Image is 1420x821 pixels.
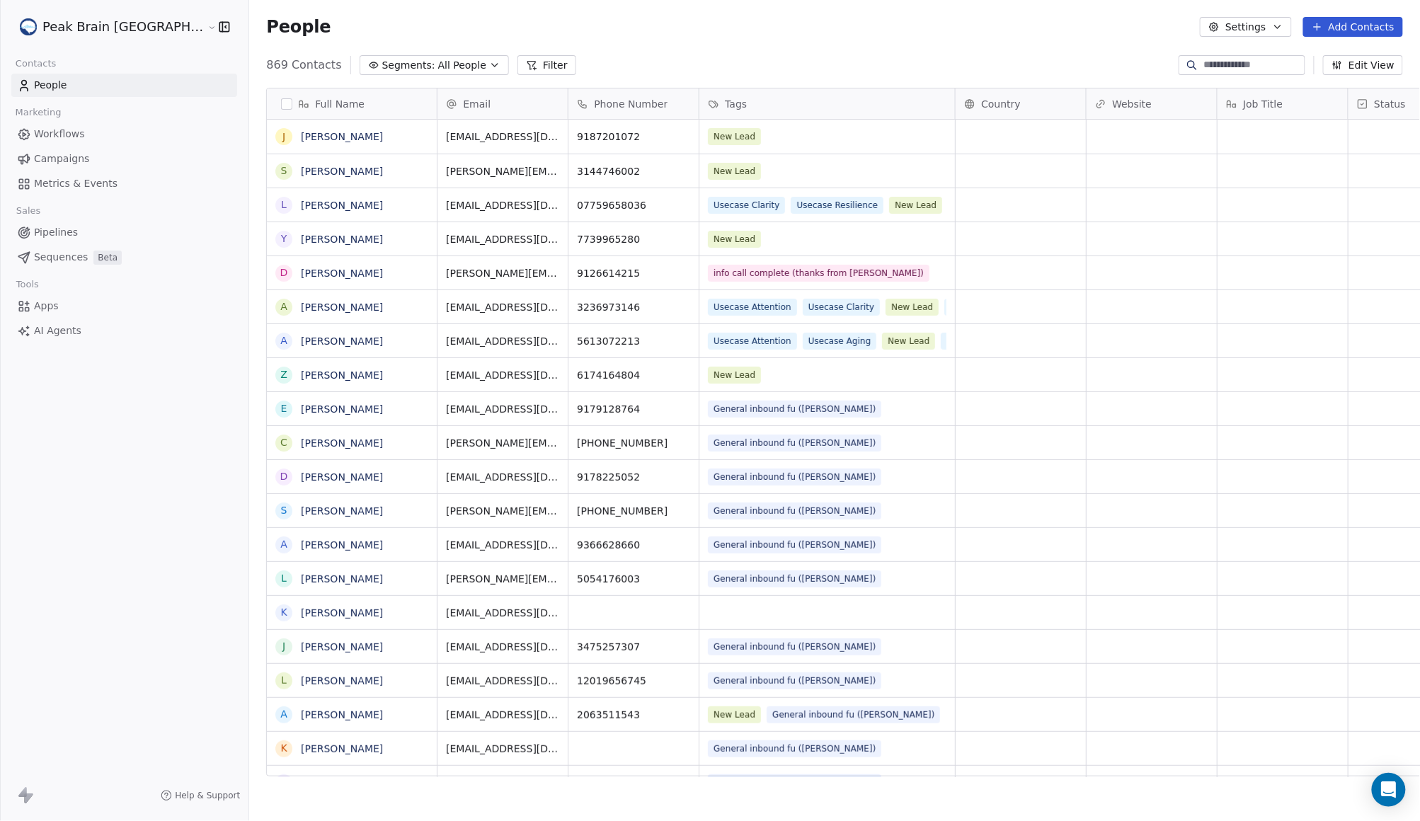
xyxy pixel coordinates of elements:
span: Full Name [315,97,365,111]
div: Open Intercom Messenger [1372,773,1406,807]
span: Segments: [382,58,435,73]
div: E [281,401,287,416]
div: Job Title [1218,88,1348,119]
span: Job Title [1243,97,1283,111]
span: [PERSON_NAME][EMAIL_ADDRESS][PERSON_NAME][DOMAIN_NAME] [446,504,559,518]
span: 7739965280 [577,232,690,246]
div: Country [956,88,1086,119]
span: People [34,78,67,93]
button: Filter [517,55,576,75]
span: Sequences [34,250,88,265]
div: A [281,333,288,348]
span: Usecase Attention [708,299,797,316]
span: Tags [725,97,747,111]
span: Usecase Resilience [791,197,884,214]
div: J [282,130,285,144]
div: A [281,537,288,552]
a: Help & Support [161,790,240,801]
span: Help & Support [175,790,240,801]
span: 9178225052 [577,470,690,484]
span: Website [1112,97,1152,111]
div: Y [281,231,287,246]
span: [EMAIL_ADDRESS][DOMAIN_NAME] [446,130,559,144]
span: 3475257307 [577,640,690,654]
div: K [281,741,287,756]
span: General inbound fu ([PERSON_NAME]) [708,401,881,418]
span: Contacts [9,53,62,74]
span: [PERSON_NAME][EMAIL_ADDRESS][DOMAIN_NAME] [446,164,559,178]
span: Usecase Clarity [708,197,785,214]
span: Marketing [9,102,67,123]
span: 3144746002 [577,164,690,178]
span: [EMAIL_ADDRESS][DOMAIN_NAME] [446,708,559,722]
a: AI Agents [11,319,237,343]
span: New Lead [708,128,761,145]
span: Campaigns [34,151,89,166]
span: Peak Brain [GEOGRAPHIC_DATA] [42,18,204,36]
div: V [281,775,288,790]
span: General inbound fu ([PERSON_NAME]) [708,774,881,791]
button: Add Contacts [1303,17,1403,37]
span: [EMAIL_ADDRESS][DOMAIN_NAME] [446,368,559,382]
a: Campaigns [11,147,237,171]
div: C [281,435,288,450]
a: [PERSON_NAME] [301,369,383,381]
span: Usecase Clarity [803,299,880,316]
a: [PERSON_NAME] [301,335,383,347]
a: [PERSON_NAME] [301,607,383,619]
span: AI Agents [34,323,81,338]
a: SequencesBeta [11,246,237,269]
span: 869 Contacts [266,57,341,74]
a: [PERSON_NAME] [301,777,383,788]
a: Pipelines [11,221,237,244]
div: L [282,673,287,688]
a: [PERSON_NAME] [301,471,383,483]
span: 9703715506 [577,776,690,790]
span: [EMAIL_ADDRESS][DOMAIN_NAME] [446,538,559,552]
span: Beta [93,251,122,265]
a: People [11,74,237,97]
a: [PERSON_NAME] [301,641,383,653]
a: [PERSON_NAME] [301,131,383,142]
span: [EMAIL_ADDRESS][DOMAIN_NAME] [446,334,559,348]
div: grid [267,120,437,777]
span: General inbound fu ([PERSON_NAME]) [708,638,881,655]
div: A [281,707,288,722]
button: Settings [1200,17,1291,37]
span: [EMAIL_ADDRESS][DOMAIN_NAME] [446,232,559,246]
span: New Lead [708,231,761,248]
img: Peak%20Brain%20Logo.png [20,18,37,35]
span: 5613072213 [577,334,690,348]
span: General inbound fu ([PERSON_NAME]) [708,435,881,452]
span: New Lead [708,706,761,723]
span: 2063511543 [577,708,690,722]
div: L [282,571,287,586]
span: General inbound fu ([PERSON_NAME]) [708,740,881,757]
span: 5054176003 [577,572,690,586]
button: Edit View [1323,55,1403,75]
div: J [282,639,285,654]
a: [PERSON_NAME] [301,539,383,551]
span: 9366628660 [577,538,690,552]
span: Phone Number [594,97,668,111]
span: 9179128764 [577,402,690,416]
span: People [266,16,331,38]
div: S [281,163,287,178]
a: Metrics & Events [11,172,237,195]
div: Tags [699,88,955,119]
span: Pipelines [34,225,78,240]
a: [PERSON_NAME] [301,234,383,245]
span: 9187201072 [577,130,690,144]
span: Usecase Clarity [941,333,1019,350]
a: [PERSON_NAME] [301,302,383,313]
span: 9126614215 [577,266,690,280]
span: Status [1374,97,1406,111]
span: General inbound fu ([PERSON_NAME]) [708,570,881,587]
span: 6174164804 [577,368,690,382]
span: Apps [34,299,59,314]
span: Usecase Aging [803,333,877,350]
div: S [281,503,287,518]
span: New Lead [883,333,936,350]
span: [EMAIL_ADDRESS][DOMAIN_NAME] [446,674,559,688]
span: New Lead [708,367,761,384]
